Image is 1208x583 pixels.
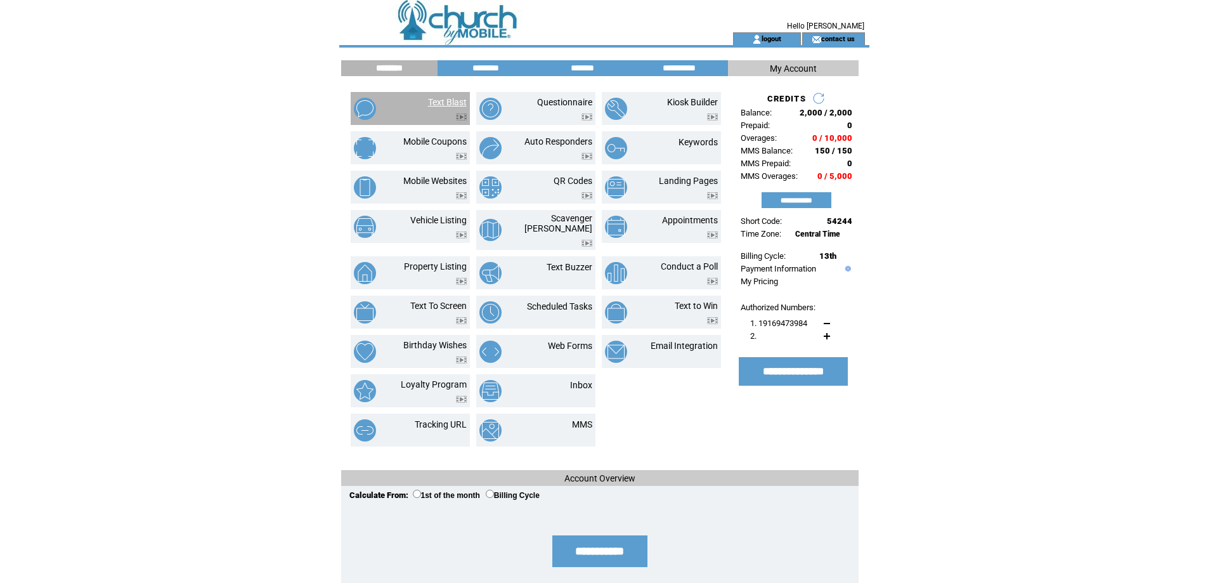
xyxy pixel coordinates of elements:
[741,216,782,226] span: Short Code:
[354,380,376,402] img: loyalty-program.png
[741,277,778,286] a: My Pricing
[354,137,376,159] img: mobile-coupons.png
[762,34,781,43] a: logout
[548,341,592,351] a: Web Forms
[800,108,852,117] span: 2,000 / 2,000
[795,230,840,239] span: Central Time
[707,232,718,239] img: video.png
[815,146,852,155] span: 150 / 150
[403,176,467,186] a: Mobile Websites
[581,192,592,199] img: video.png
[456,192,467,199] img: video.png
[479,137,502,159] img: auto-responders.png
[767,94,806,103] span: CREDITS
[354,216,376,238] img: vehicle-listing.png
[479,98,502,120] img: questionnaire.png
[479,341,502,363] img: web-forms.png
[354,176,376,199] img: mobile-websites.png
[413,490,421,498] input: 1st of the month
[752,34,762,44] img: account_icon.gif
[662,215,718,225] a: Appointments
[403,340,467,350] a: Birthday Wishes
[741,159,791,168] span: MMS Prepaid:
[524,136,592,147] a: Auto Responders
[750,318,807,328] span: 1. 19169473984
[651,341,718,351] a: Email Integration
[354,98,376,120] img: text-blast.png
[707,192,718,199] img: video.png
[707,114,718,121] img: video.png
[410,301,467,311] a: Text To Screen
[479,419,502,442] img: mms.png
[415,419,467,429] a: Tracking URL
[537,97,592,107] a: Questionnaire
[605,301,627,324] img: text-to-win.png
[581,114,592,121] img: video.png
[679,137,718,147] a: Keywords
[605,137,627,159] img: keywords.png
[456,317,467,324] img: video.png
[479,301,502,324] img: scheduled-tasks.png
[707,317,718,324] img: video.png
[354,419,376,442] img: tracking-url.png
[479,380,502,402] img: inbox.png
[354,262,376,284] img: property-listing.png
[750,331,757,341] span: 2.
[554,176,592,186] a: QR Codes
[741,303,815,312] span: Authorized Numbers:
[456,396,467,403] img: video.png
[570,380,592,390] a: Inbox
[428,97,467,107] a: Text Blast
[479,262,502,284] img: text-buzzer.png
[847,159,852,168] span: 0
[547,262,592,272] a: Text Buzzer
[741,264,816,273] a: Payment Information
[812,34,821,44] img: contact_us_icon.gif
[605,176,627,199] img: landing-pages.png
[770,63,817,74] span: My Account
[667,97,718,107] a: Kiosk Builder
[349,490,408,500] span: Calculate From:
[479,219,502,241] img: scavenger-hunt.png
[403,136,467,147] a: Mobile Coupons
[661,261,718,272] a: Conduct a Poll
[787,22,864,30] span: Hello [PERSON_NAME]
[486,490,494,498] input: Billing Cycle
[456,114,467,121] img: video.png
[827,216,852,226] span: 54244
[401,379,467,390] a: Loyalty Program
[605,98,627,120] img: kiosk-builder.png
[817,171,852,181] span: 0 / 5,000
[842,266,851,272] img: help.gif
[605,341,627,363] img: email-integration.png
[741,108,772,117] span: Balance:
[572,419,592,429] a: MMS
[413,491,480,500] label: 1st of the month
[564,473,635,483] span: Account Overview
[675,301,718,311] a: Text to Win
[527,301,592,311] a: Scheduled Tasks
[410,215,467,225] a: Vehicle Listing
[456,278,467,285] img: video.png
[741,171,798,181] span: MMS Overages:
[741,251,786,261] span: Billing Cycle:
[821,34,855,43] a: contact us
[581,240,592,247] img: video.png
[354,301,376,324] img: text-to-screen.png
[847,121,852,130] span: 0
[605,262,627,284] img: conduct-a-poll.png
[819,251,836,261] span: 13th
[741,146,793,155] span: MMS Balance:
[479,176,502,199] img: qr-codes.png
[456,357,467,364] img: video.png
[486,491,540,500] label: Billing Cycle
[741,133,777,143] span: Overages:
[741,121,770,130] span: Prepaid:
[456,232,467,239] img: video.png
[812,133,852,143] span: 0 / 10,000
[659,176,718,186] a: Landing Pages
[404,261,467,272] a: Property Listing
[605,216,627,238] img: appointments.png
[707,278,718,285] img: video.png
[456,153,467,160] img: video.png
